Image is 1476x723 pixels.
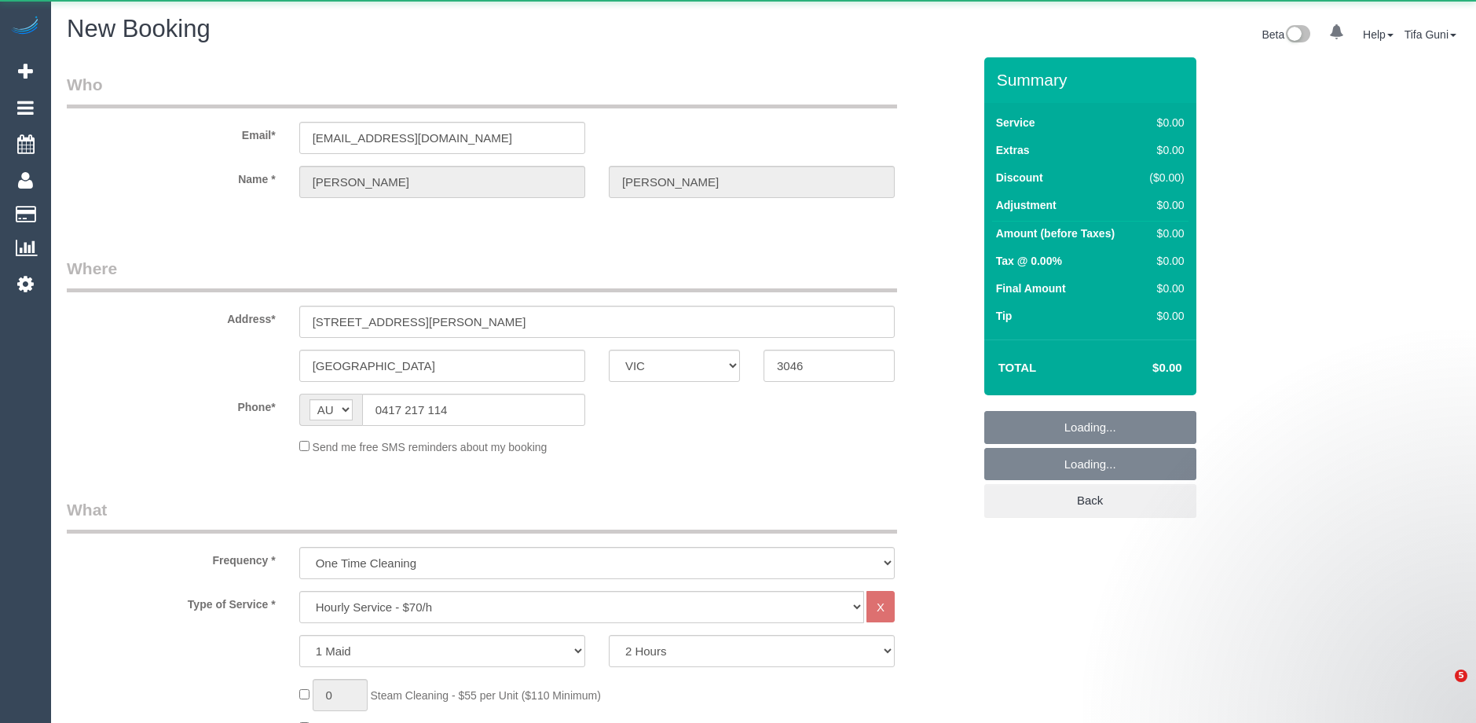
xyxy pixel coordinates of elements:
img: New interface [1284,25,1310,46]
label: Tax @ 0.00% [996,253,1062,269]
label: Phone* [55,394,288,415]
a: Tifa Guni [1405,28,1456,41]
input: Phone* [362,394,585,426]
img: Automaid Logo [9,16,41,38]
input: Suburb* [299,350,585,382]
div: $0.00 [1143,115,1185,130]
a: Beta [1262,28,1310,41]
label: Name * [55,166,288,187]
div: $0.00 [1143,281,1185,296]
legend: Where [67,257,897,292]
iframe: Intercom live chat [1423,670,1460,707]
div: $0.00 [1143,308,1185,324]
label: Discount [996,170,1043,185]
label: Frequency * [55,547,288,568]
label: Address* [55,306,288,327]
label: Final Amount [996,281,1066,296]
legend: Who [67,73,897,108]
a: Help [1363,28,1394,41]
strong: Total [998,361,1037,374]
div: $0.00 [1143,197,1185,213]
div: $0.00 [1143,142,1185,158]
input: First Name* [299,166,585,198]
legend: What [67,498,897,534]
input: Email* [299,122,585,154]
div: $0.00 [1143,226,1185,241]
div: $0.00 [1143,253,1185,269]
h3: Summary [997,71,1188,89]
span: Steam Cleaning - $55 per Unit ($110 Minimum) [370,689,600,702]
h4: $0.00 [1105,361,1181,375]
input: Post Code* [764,350,895,382]
span: New Booking [67,15,211,42]
label: Email* [55,122,288,143]
a: Back [984,484,1196,517]
span: 5 [1455,670,1467,682]
label: Service [996,115,1035,130]
span: Send me free SMS reminders about my booking [313,441,548,453]
label: Extras [996,142,1030,158]
div: ($0.00) [1143,170,1185,185]
label: Tip [996,308,1013,324]
label: Type of Service * [55,591,288,612]
label: Amount (before Taxes) [996,226,1115,241]
input: Last Name* [609,166,895,198]
label: Adjustment [996,197,1057,213]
